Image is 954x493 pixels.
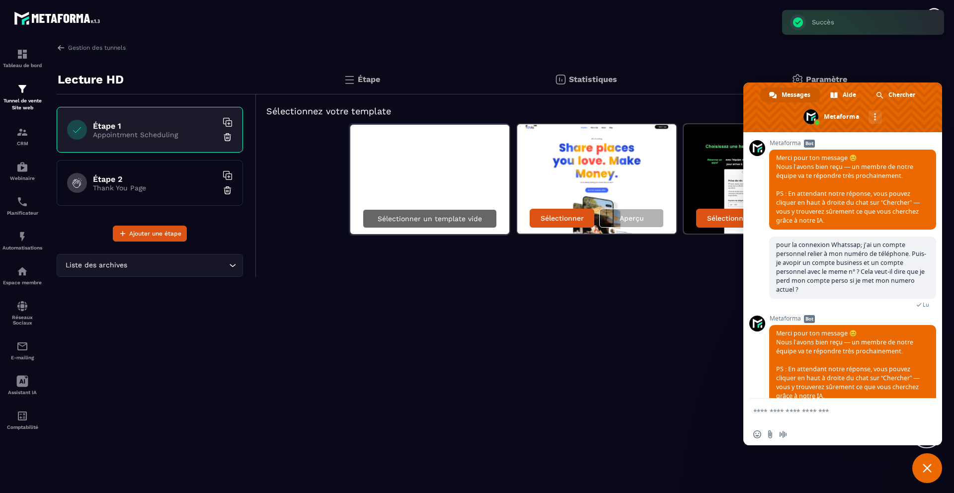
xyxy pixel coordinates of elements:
a: automationsautomationsWebinaire [2,154,42,188]
div: Aide [821,87,866,102]
span: Merci pour ton message 😊 Nous l’avons bien reçu — un membre de notre équipe va te répondre très p... [776,329,920,400]
p: Assistant IA [2,390,42,395]
p: Réseaux Sociaux [2,315,42,326]
img: automations [16,265,28,277]
img: arrow [57,43,66,52]
button: Ajouter une étape [113,226,187,242]
p: Webinaire [2,175,42,181]
div: Autres canaux [869,110,882,124]
p: Étape [358,75,380,84]
span: Aide [843,87,856,102]
p: Aperçu [620,214,644,222]
img: scheduler [16,196,28,208]
p: Planificateur [2,210,42,216]
p: CRM [2,141,42,146]
img: stats.20deebd0.svg [555,74,566,85]
span: Liste des archives [63,260,129,271]
p: Thank You Page [93,184,217,192]
p: E-mailing [2,355,42,360]
p: Paramètre [806,75,847,84]
p: Automatisations [2,245,42,250]
img: bars.0d591741.svg [343,74,355,85]
div: Fermer le chat [912,453,942,483]
img: automations [16,231,28,243]
span: Merci pour ton message 😊 Nous l’avons bien reçu — un membre de notre équipe va te répondre très p... [776,154,920,225]
div: Messages [760,87,820,102]
img: trash [223,185,233,195]
img: automations [16,161,28,173]
span: Bot [804,140,815,148]
p: Tunnel de vente Site web [2,97,42,111]
img: formation [16,48,28,60]
a: formationformationTunnel de vente Site web [2,76,42,119]
span: Message audio [779,430,787,438]
p: Statistiques [569,75,617,84]
input: Search for option [129,260,227,271]
img: social-network [16,300,28,312]
img: email [16,340,28,352]
textarea: Entrez votre message... [753,407,910,416]
h5: Sélectionnez votre template [266,104,924,118]
img: setting-gr.5f69749f.svg [792,74,803,85]
p: Espace membre [2,280,42,285]
img: image [517,124,676,234]
img: formation [16,126,28,138]
p: Sélectionner un template vide [378,215,482,223]
span: pour la connexion Whatssap; j'ai un compte personnel relier à mon numéro de téléphone. Puis-je av... [776,241,926,294]
a: formationformationCRM [2,119,42,154]
img: formation [16,83,28,95]
a: Gestion des tunnels [57,43,126,52]
img: image [684,124,843,234]
p: Lecture HD [58,70,124,89]
p: Sélectionner [541,214,584,222]
p: Tableau de bord [2,63,42,68]
span: Messages [782,87,810,102]
div: Chercher [867,87,925,102]
a: emailemailE-mailing [2,333,42,368]
span: Lu [923,301,929,308]
a: social-networksocial-networkRéseaux Sociaux [2,293,42,333]
span: Insérer un emoji [753,430,761,438]
h6: Étape 2 [93,174,217,184]
span: Metaforma [769,140,936,147]
a: automationsautomationsEspace membre [2,258,42,293]
p: Comptabilité [2,424,42,430]
a: Assistant IA [2,368,42,403]
a: schedulerschedulerPlanificateur [2,188,42,223]
span: Chercher [888,87,915,102]
img: trash [223,132,233,142]
div: Search for option [57,254,243,277]
span: Envoyer un fichier [766,430,774,438]
p: Appointment Scheduling [93,131,217,139]
a: formationformationTableau de bord [2,41,42,76]
h6: Étape 1 [93,121,217,131]
p: Sélectionner [707,214,750,222]
span: Ajouter une étape [129,229,181,239]
img: accountant [16,410,28,422]
a: accountantaccountantComptabilité [2,403,42,437]
span: Bot [804,315,815,323]
span: Metaforma [769,315,936,322]
a: automationsautomationsAutomatisations [2,223,42,258]
img: logo [14,9,103,27]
